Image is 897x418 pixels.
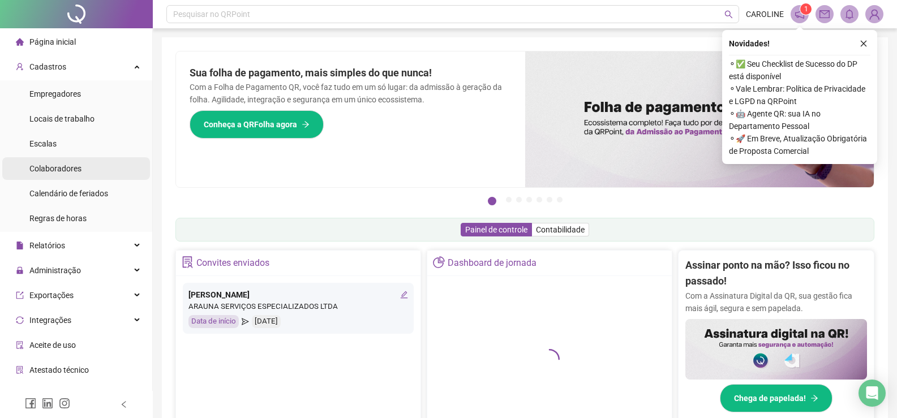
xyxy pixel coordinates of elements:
[16,366,24,374] span: solution
[242,315,249,328] span: send
[810,394,818,402] span: arrow-right
[182,256,194,268] span: solution
[465,225,527,234] span: Painel de controle
[859,380,886,407] div: Open Intercom Messenger
[526,197,532,202] button: 4
[525,51,874,187] img: banner%2F8d14a306-6205-4263-8e5b-06e9a85ad873.png
[29,164,81,173] span: Colaboradores
[724,10,733,19] span: search
[746,8,784,20] span: CAROLINE
[800,3,812,15] sup: 1
[59,398,70,409] span: instagram
[729,132,870,157] span: ⚬ 🚀 Em Breve, Atualização Obrigatória de Proposta Comercial
[448,253,537,273] div: Dashboard de jornada
[729,83,870,107] span: ⚬ Vale Lembrar: Política de Privacidade e LGPD na QRPoint
[557,197,563,202] button: 7
[16,63,24,71] span: user-add
[433,256,445,268] span: pie-chart
[190,81,512,106] p: Com a Folha de Pagamento QR, você faz tudo em um só lugar: da admissão à geração da folha. Agilid...
[795,9,805,19] span: notification
[860,40,868,48] span: close
[29,291,74,300] span: Exportações
[29,139,57,148] span: Escalas
[547,197,552,202] button: 6
[29,316,71,325] span: Integrações
[16,266,24,274] span: lock
[29,62,66,71] span: Cadastros
[252,315,281,328] div: [DATE]
[190,65,512,81] h2: Sua folha de pagamento, mais simples do que nunca!
[400,291,408,299] span: edit
[488,197,496,205] button: 1
[190,110,324,139] button: Conheça a QRFolha agora
[866,6,883,23] img: 89421
[819,9,830,19] span: mail
[729,58,870,83] span: ⚬ ✅ Seu Checklist de Sucesso do DP está disponível
[734,392,806,404] span: Chega de papelada!
[729,37,770,50] span: Novidades !
[29,266,81,275] span: Administração
[804,5,808,13] span: 1
[16,242,24,249] span: file
[729,107,870,132] span: ⚬ 🤖 Agente QR: sua IA no Departamento Pessoal
[537,346,562,372] span: loading
[516,197,522,202] button: 3
[536,225,585,234] span: Contabilidade
[720,384,832,412] button: Chega de papelada!
[29,341,76,350] span: Aceite de uso
[188,315,239,328] div: Data de início
[188,301,408,313] div: ARAUNA SERVIÇOS ESPECIALIZADOS LTDA
[29,114,95,123] span: Locais de trabalho
[16,341,24,349] span: audit
[302,120,310,128] span: arrow-right
[196,253,269,273] div: Convites enviados
[506,197,512,202] button: 2
[29,189,108,198] span: Calendário de feriados
[29,365,89,374] span: Atestado técnico
[188,288,408,301] div: [PERSON_NAME]
[204,118,297,131] span: Conheça a QRFolha agora
[29,37,76,46] span: Página inicial
[29,241,65,250] span: Relatórios
[16,38,24,46] span: home
[685,319,867,380] img: banner%2F02c71560-61a6-44d4-94b9-c8ab97240462.png
[120,400,128,408] span: left
[29,214,87,223] span: Regras de horas
[537,197,542,202] button: 5
[29,89,81,98] span: Empregadores
[25,398,36,409] span: facebook
[16,316,24,324] span: sync
[16,291,24,299] span: export
[29,390,80,399] span: Gerar QRCode
[844,9,855,19] span: bell
[685,290,867,314] p: Com a Assinatura Digital da QR, sua gestão fica mais ágil, segura e sem papelada.
[685,257,867,290] h2: Assinar ponto na mão? Isso ficou no passado!
[42,398,53,409] span: linkedin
